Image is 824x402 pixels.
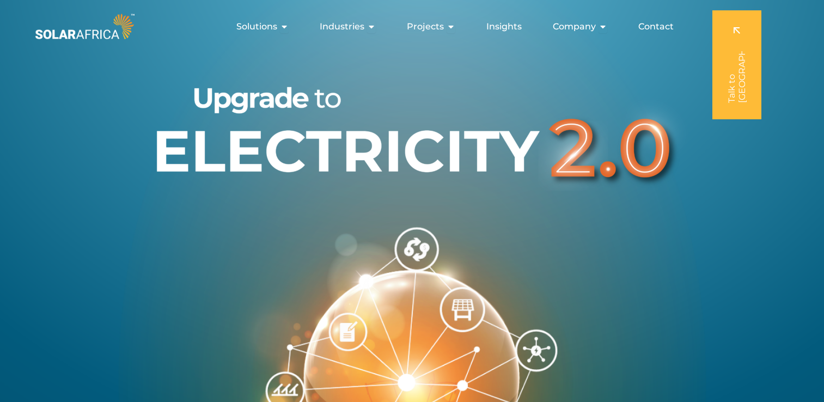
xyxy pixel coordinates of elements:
[638,20,674,33] a: Contact
[553,20,596,33] span: Company
[137,16,682,38] div: Menu Toggle
[236,20,277,33] span: Solutions
[486,20,522,33] a: Insights
[407,20,444,33] span: Projects
[320,20,364,33] span: Industries
[137,16,682,38] nav: Menu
